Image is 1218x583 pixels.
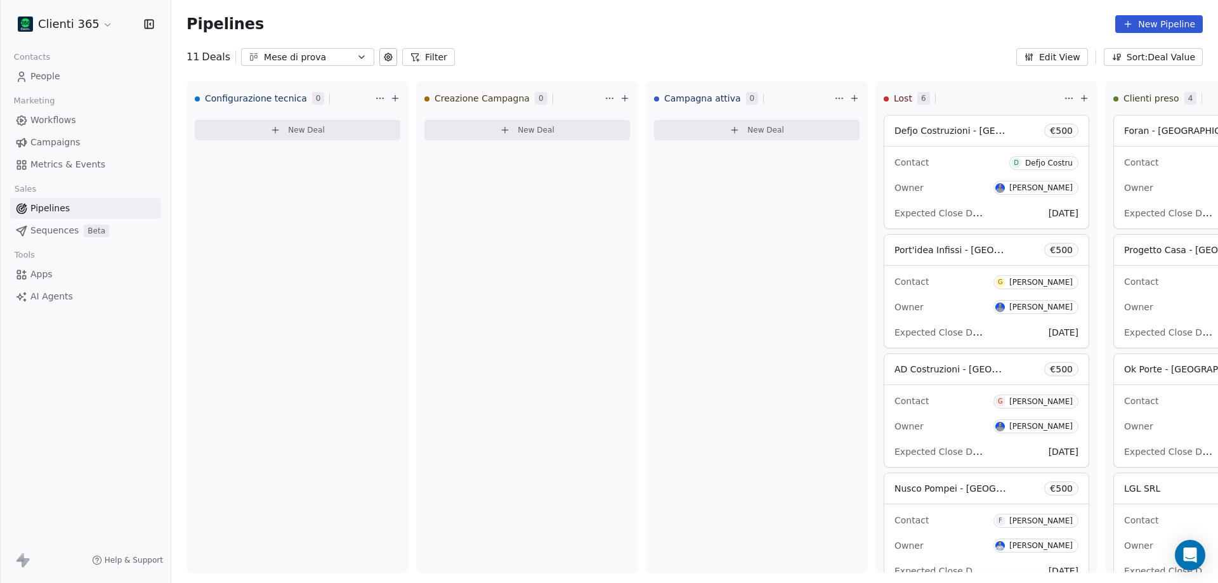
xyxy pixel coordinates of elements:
[1124,183,1153,193] span: Owner
[1104,48,1203,66] button: Sort: Deal Value
[10,154,160,175] a: Metrics & Events
[202,49,230,65] span: Deals
[917,92,930,105] span: 6
[10,110,160,131] a: Workflows
[1184,92,1197,105] span: 4
[195,120,400,140] button: New Deal
[30,114,76,127] span: Workflows
[288,125,325,135] span: New Deal
[30,290,73,303] span: AI Agents
[995,183,1005,193] img: A
[187,15,264,33] span: Pipelines
[884,115,1089,229] div: Defjo Costruzioni - [GEOGRAPHIC_DATA]€500ContactDDefjo CostruOwnerA[PERSON_NAME]Expected Close Da...
[1124,207,1217,219] span: Expected Close Date
[995,422,1005,431] img: A
[8,48,56,67] span: Contacts
[1124,326,1217,338] span: Expected Close Date
[9,246,40,265] span: Tools
[894,244,1064,256] span: Port'idea Infissi - [GEOGRAPHIC_DATA]
[1124,277,1158,287] span: Contact
[1124,445,1217,457] span: Expected Close Date
[894,565,987,577] span: Expected Close Date
[264,51,351,64] div: Mese di prova
[1025,159,1073,167] div: Defjo Costru
[894,421,924,431] span: Owner
[187,49,230,65] div: 11
[535,92,547,105] span: 0
[894,302,924,312] span: Owner
[1124,540,1153,551] span: Owner
[1014,158,1019,168] div: D
[894,277,929,287] span: Contact
[38,16,100,32] span: Clienti 365
[1124,483,1160,494] span: LGL SRL
[1124,302,1153,312] span: Owner
[1124,421,1153,431] span: Owner
[10,66,160,87] a: People
[312,92,325,105] span: 0
[998,396,1003,407] div: G
[10,220,160,241] a: SequencesBeta
[15,13,115,35] button: Clienti 365
[894,445,987,457] span: Expected Close Date
[105,555,163,565] span: Help & Support
[518,125,554,135] span: New Deal
[30,158,105,171] span: Metrics & Events
[30,202,70,215] span: Pipelines
[894,363,1136,375] span: AD Costruzioni - [GEOGRAPHIC_DATA] sud-occidentale
[884,353,1089,468] div: AD Costruzioni - [GEOGRAPHIC_DATA] sud-occidentale€500ContactG[PERSON_NAME]OwnerA[PERSON_NAME]Exp...
[1124,565,1217,577] span: Expected Close Date
[998,277,1003,287] div: G
[999,516,1002,526] div: F
[424,120,630,140] button: New Deal
[1124,515,1158,525] span: Contact
[18,16,33,32] img: clienti365-logo-quadrato-negativo.png
[30,70,60,83] span: People
[1009,516,1073,525] div: [PERSON_NAME]
[1016,48,1088,66] button: Edit View
[1050,363,1073,376] span: € 500
[424,82,602,115] div: Creazione Campagna0
[1049,566,1078,576] span: [DATE]
[9,180,42,199] span: Sales
[30,136,80,149] span: Campaigns
[894,157,929,167] span: Contact
[894,396,929,406] span: Contact
[894,326,987,338] span: Expected Close Date
[1124,157,1158,167] span: Contact
[10,132,160,153] a: Campaigns
[1050,482,1073,495] span: € 500
[10,286,160,307] a: AI Agents
[1124,396,1158,406] span: Contact
[30,224,79,237] span: Sequences
[30,268,53,281] span: Apps
[10,264,160,285] a: Apps
[654,82,832,115] div: Campagna attiva0
[654,120,860,140] button: New Deal
[894,482,1059,494] span: Nusco Pompei - [GEOGRAPHIC_DATA]
[1050,124,1073,137] span: € 500
[894,540,924,551] span: Owner
[894,183,924,193] span: Owner
[1009,183,1073,192] div: [PERSON_NAME]
[435,92,530,105] span: Creazione Campagna
[664,92,741,105] span: Campagna attiva
[1009,303,1073,311] div: [PERSON_NAME]
[894,124,1073,136] span: Defjo Costruzioni - [GEOGRAPHIC_DATA]
[995,303,1005,312] img: A
[1009,397,1073,406] div: [PERSON_NAME]
[195,82,372,115] div: Configurazione tecnica0
[10,198,160,219] a: Pipelines
[746,92,759,105] span: 0
[884,234,1089,348] div: Port'idea Infissi - [GEOGRAPHIC_DATA]€500ContactG[PERSON_NAME]OwnerA[PERSON_NAME]Expected Close D...
[1049,327,1078,337] span: [DATE]
[1115,15,1203,33] button: New Pipeline
[1175,540,1205,570] div: Open Intercom Messenger
[205,92,307,105] span: Configurazione tecnica
[894,515,929,525] span: Contact
[894,207,987,219] span: Expected Close Date
[1009,422,1073,431] div: [PERSON_NAME]
[894,92,912,105] span: Lost
[1050,244,1073,256] span: € 500
[1049,447,1078,457] span: [DATE]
